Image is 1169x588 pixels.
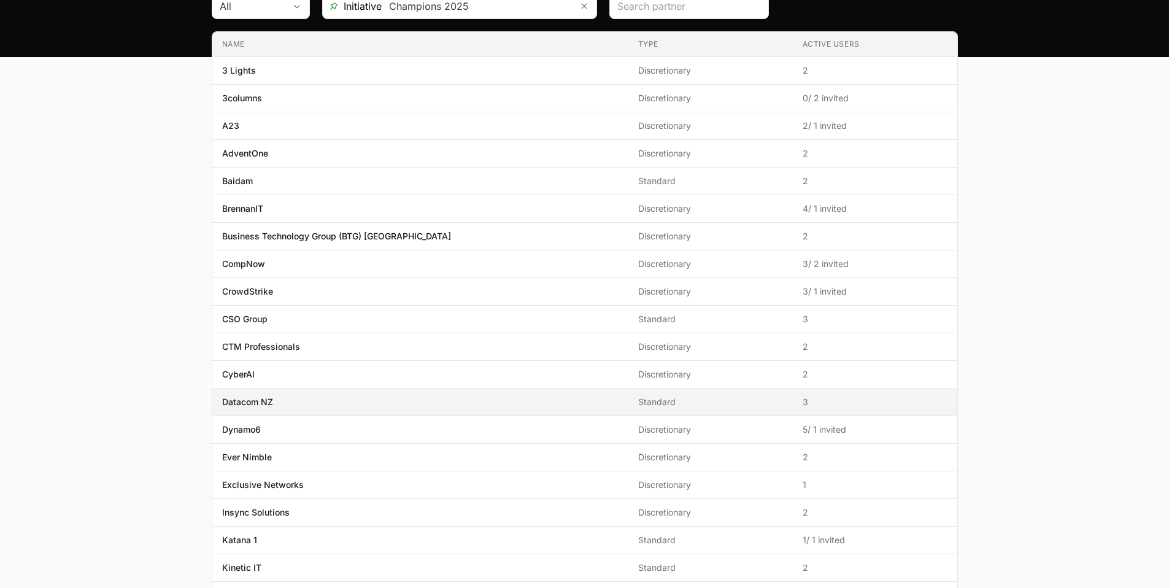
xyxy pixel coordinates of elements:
span: 1 [803,479,947,491]
span: Standard [638,396,783,408]
p: Insync Solutions [222,506,290,519]
p: Katana 1 [222,534,257,546]
p: CSO Group [222,313,268,325]
p: AdventOne [222,147,268,160]
span: Discretionary [638,92,783,104]
span: 2 [803,64,947,77]
p: A23 [222,120,239,132]
p: 3 Lights [222,64,256,77]
p: Kinetic IT [222,562,261,574]
p: CrowdStrike [222,285,273,298]
span: Standard [638,313,783,325]
span: 2 [803,451,947,463]
span: 5 / 1 invited [803,424,947,436]
span: 1 / 1 invited [803,534,947,546]
span: 3 [803,313,947,325]
span: Discretionary [638,285,783,298]
p: Dynamo6 [222,424,261,436]
span: Standard [638,562,783,574]
span: Discretionary [638,424,783,436]
span: 2 [803,562,947,574]
p: CompNow [222,258,265,270]
p: Ever Nimble [222,451,272,463]
span: 2 [803,147,947,160]
span: Discretionary [638,451,783,463]
span: Discretionary [638,203,783,215]
span: 0 / 2 invited [803,92,947,104]
span: 2 / 1 invited [803,120,947,132]
span: 4 / 1 invited [803,203,947,215]
span: Standard [638,175,783,187]
span: Discretionary [638,147,783,160]
span: Standard [638,534,783,546]
p: Baidam [222,175,253,187]
span: Discretionary [638,120,783,132]
span: 3 / 1 invited [803,285,947,298]
p: Business Technology Group (BTG) [GEOGRAPHIC_DATA] [222,230,451,242]
p: CyberAI [222,368,255,381]
span: 2 [803,506,947,519]
p: Exclusive Networks [222,479,304,491]
span: 2 [803,341,947,353]
span: 3 / 2 invited [803,258,947,270]
span: Discretionary [638,230,783,242]
span: 3 [803,396,947,408]
span: Discretionary [638,64,783,77]
span: Discretionary [638,506,783,519]
span: 2 [803,230,947,242]
th: Type [628,32,793,57]
th: Active Users [793,32,957,57]
p: 3columns [222,92,262,104]
span: Discretionary [638,341,783,353]
p: CTM Professionals [222,341,300,353]
span: Discretionary [638,479,783,491]
span: Discretionary [638,368,783,381]
span: Discretionary [638,258,783,270]
span: 2 [803,368,947,381]
p: Datacom NZ [222,396,273,408]
span: 2 [803,175,947,187]
p: BrennanIT [222,203,263,215]
th: Name [212,32,628,57]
